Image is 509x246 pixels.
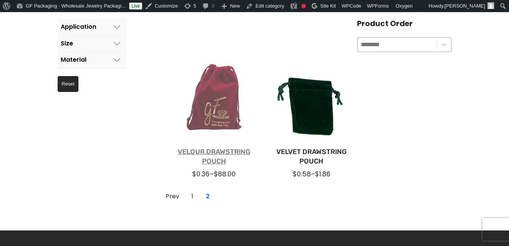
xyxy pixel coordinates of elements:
button: Application [58,19,127,35]
h4: Product Order [357,19,452,28]
button: Toggle List [437,38,451,51]
div: Material [61,56,86,63]
span: $0.58 [293,170,311,179]
div: Needs improvement [301,4,306,8]
a: Live [129,3,142,9]
span: $1.86 [315,170,330,179]
span: $88.00 [214,170,236,179]
a: Velour Drawstring Pouch [178,147,251,166]
span: Site Kit [320,3,336,9]
button: Material [58,52,127,68]
button: Size [58,36,127,52]
div: – [178,170,251,179]
div: – [275,170,348,179]
a: Go to Page 1 [161,190,183,202]
a: Current Page, Page 2 [202,190,214,202]
button: Reset [58,76,79,92]
div: Size [61,40,73,47]
span: [PERSON_NAME] [445,3,485,9]
div: Application [61,23,96,30]
span: $0.36 [192,170,210,179]
a: Go to Page 1 [186,190,199,202]
a: Velvet Drawstring Pouch [275,147,348,166]
nav: Page navigation [160,189,215,204]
